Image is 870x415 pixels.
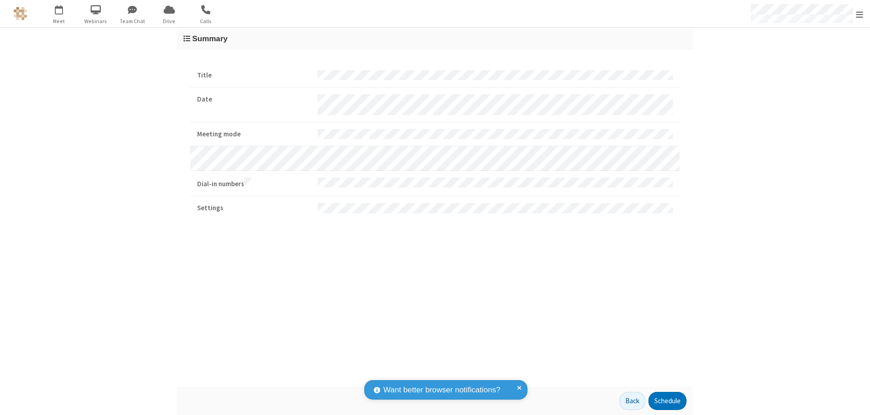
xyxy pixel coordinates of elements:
iframe: Chat [847,391,863,409]
span: Summary [192,34,227,43]
strong: Settings [197,203,311,213]
span: Meet [42,17,76,25]
strong: Dial-in numbers [197,178,311,189]
strong: Date [197,94,311,105]
button: Back [619,392,645,410]
strong: Title [197,70,311,81]
span: Webinars [79,17,113,25]
img: QA Selenium DO NOT DELETE OR CHANGE [14,7,27,20]
button: Schedule [648,392,686,410]
span: Drive [152,17,186,25]
strong: Meeting mode [197,129,311,140]
span: Want better browser notifications? [383,384,500,396]
span: Calls [189,17,223,25]
span: Team Chat [116,17,150,25]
